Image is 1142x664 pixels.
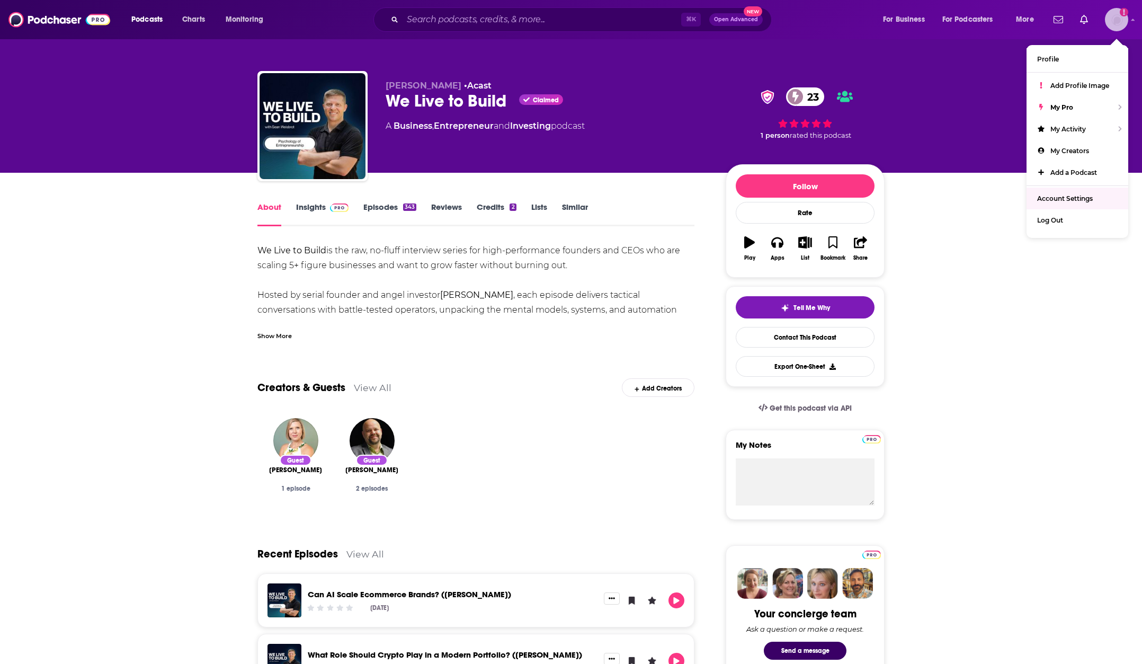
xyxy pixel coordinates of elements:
[533,98,559,103] span: Claimed
[370,604,389,612] div: [DATE]
[440,290,513,300] strong: [PERSON_NAME]
[296,202,349,226] a: InsightsPodchaser Pro
[280,455,311,466] div: Guest
[1050,82,1109,90] span: Add Profile Image
[1037,55,1059,63] span: Profile
[797,87,824,106] span: 23
[1050,147,1089,155] span: My Creators
[267,583,301,617] img: Can AI Scale Ecommerce Brands? (Neil Twa)
[1049,11,1067,29] a: Show notifications dropdown
[781,304,789,312] img: tell me why sparkle
[1027,162,1128,183] a: Add a Podcast
[668,592,684,608] button: Play
[257,202,281,226] a: About
[1027,75,1128,96] a: Add Profile Image
[820,255,845,261] div: Bookmark
[266,485,325,492] div: 1 episode
[714,17,758,22] span: Open Advanced
[736,440,875,458] label: My Notes
[757,90,778,104] img: verified Badge
[175,11,211,28] a: Charts
[510,121,551,131] a: Investing
[862,549,881,559] a: Pro website
[269,466,322,474] span: [PERSON_NAME]
[1076,11,1092,29] a: Show notifications dropdown
[562,202,588,226] a: Similar
[842,568,873,599] img: Jon Profile
[750,395,860,421] a: Get this podcast via API
[942,12,993,27] span: For Podcasters
[356,455,388,466] div: Guest
[883,12,925,27] span: For Business
[1105,8,1128,31] img: User Profile
[257,547,338,561] a: Recent Episodes
[622,378,694,397] div: Add Creators
[386,81,461,91] span: [PERSON_NAME]
[786,87,824,106] a: 23
[681,13,701,26] span: ⌘ K
[791,229,819,268] button: List
[1027,188,1128,209] a: Account Settings
[746,625,864,633] div: Ask a question or make a request.
[1037,194,1093,202] span: Account Settings
[257,381,345,394] a: Creators & Guests
[510,203,516,211] div: 2
[847,229,875,268] button: Share
[226,12,263,27] span: Monitoring
[273,418,318,463] a: Corinna Bellizzi
[306,604,354,612] div: Community Rating: 0 out of 5
[383,7,782,32] div: Search podcasts, credits, & more...
[793,304,830,312] span: Tell Me Why
[862,435,881,444] img: Podchaser Pro
[467,81,492,91] a: Acast
[770,404,852,413] span: Get this podcast via API
[494,121,510,131] span: and
[736,296,875,318] button: tell me why sparkleTell Me Why
[308,589,511,599] a: Can AI Scale Ecommerce Brands? (Neil Twa)
[736,202,875,224] div: Rate
[260,73,365,179] img: We Live to Build
[403,203,416,211] div: 343
[853,255,868,261] div: Share
[257,243,694,510] div: is the raw, no-fluff interview series for high-performance founders and CEOs who are scaling 5+ f...
[819,229,846,268] button: Bookmark
[744,255,755,261] div: Play
[754,607,856,621] div: Your concierge team
[1027,140,1128,162] a: My Creators
[764,642,846,660] button: Send a message
[1037,216,1063,224] span: Log Out
[624,592,640,608] button: Bookmark Episode
[736,327,875,348] a: Contact This Podcast
[363,202,416,226] a: Episodes343
[342,485,402,492] div: 2 episodes
[1050,125,1086,133] span: My Activity
[726,81,885,146] div: verified Badge23 1 personrated this podcast
[531,202,547,226] a: Lists
[432,121,434,131] span: ,
[403,11,681,28] input: Search podcasts, credits, & more...
[790,131,851,139] span: rated this podcast
[807,568,838,599] img: Jules Profile
[1120,8,1128,16] svg: Add a profile image
[330,203,349,212] img: Podchaser Pro
[935,11,1009,28] button: open menu
[772,568,803,599] img: Barbara Profile
[464,81,492,91] span: •
[1105,8,1128,31] button: Show profile menu
[1050,103,1073,111] span: My Pro
[131,12,163,27] span: Podcasts
[257,245,326,255] strong: We Live to Build
[434,121,494,131] a: Entrepreneur
[1027,45,1128,238] ul: Show profile menu
[124,11,176,28] button: open menu
[350,418,395,463] img: Ken Cox
[771,255,784,261] div: Apps
[876,11,938,28] button: open menu
[736,174,875,198] button: Follow
[386,120,585,132] div: A podcast
[477,202,516,226] a: Credits2
[431,202,462,226] a: Reviews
